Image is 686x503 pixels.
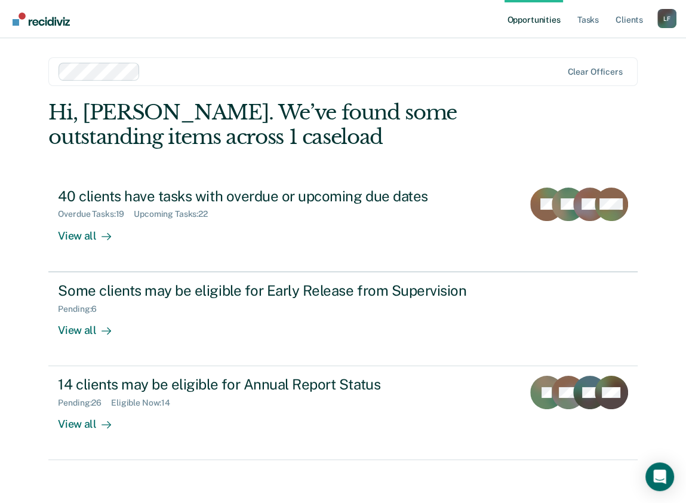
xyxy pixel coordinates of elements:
[48,272,637,366] a: Some clients may be eligible for Early Release from SupervisionPending:6View all
[48,100,519,149] div: Hi, [PERSON_NAME]. We’ve found some outstanding items across 1 caseload
[58,408,125,431] div: View all
[645,462,674,491] div: Open Intercom Messenger
[58,376,477,393] div: 14 clients may be eligible for Annual Report Status
[111,398,180,408] div: Eligible Now : 14
[58,304,106,314] div: Pending : 6
[13,13,70,26] img: Recidiviz
[48,366,637,460] a: 14 clients may be eligible for Annual Report StatusPending:26Eligible Now:14View all
[58,209,134,219] div: Overdue Tasks : 19
[58,398,111,408] div: Pending : 26
[567,67,622,77] div: Clear officers
[48,178,637,272] a: 40 clients have tasks with overdue or upcoming due datesOverdue Tasks:19Upcoming Tasks:22View all
[58,188,477,205] div: 40 clients have tasks with overdue or upcoming due dates
[134,209,217,219] div: Upcoming Tasks : 22
[657,9,676,28] div: L F
[657,9,676,28] button: Profile dropdown button
[58,219,125,243] div: View all
[58,282,477,299] div: Some clients may be eligible for Early Release from Supervision
[58,314,125,337] div: View all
